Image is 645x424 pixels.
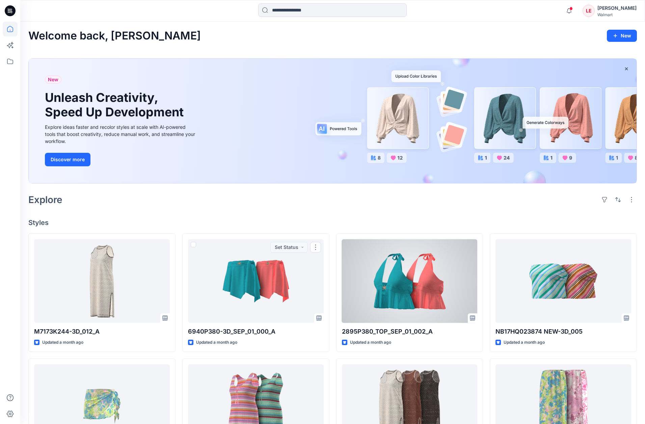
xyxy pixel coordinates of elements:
[48,76,58,84] span: New
[607,30,637,42] button: New
[583,5,595,17] div: LE
[45,123,197,145] div: Explore ideas faster and recolor styles at scale with AI-powered tools that boost creativity, red...
[495,327,631,336] p: NB17HQ023874 NEW-3D_005
[45,153,197,166] a: Discover more
[34,327,170,336] p: M7173K244-3D_012_A
[342,239,478,323] a: 2895P380_TOP_SEP_01_002_A
[597,4,637,12] div: [PERSON_NAME]
[597,12,637,17] div: Walmart
[188,239,324,323] a: 6940P380-3D_SEP_01_000_A
[45,90,187,119] h1: Unleash Creativity, Speed Up Development
[350,339,391,346] p: Updated a month ago
[28,219,637,227] h4: Styles
[196,339,237,346] p: Updated a month ago
[28,30,201,42] h2: Welcome back, [PERSON_NAME]
[34,239,170,323] a: M7173K244-3D_012_A
[188,327,324,336] p: 6940P380-3D_SEP_01_000_A
[495,239,631,323] a: NB17HQ023874 NEW-3D_005
[28,194,62,205] h2: Explore
[42,339,83,346] p: Updated a month ago
[504,339,545,346] p: Updated a month ago
[342,327,478,336] p: 2895P380_TOP_SEP_01_002_A
[45,153,90,166] button: Discover more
